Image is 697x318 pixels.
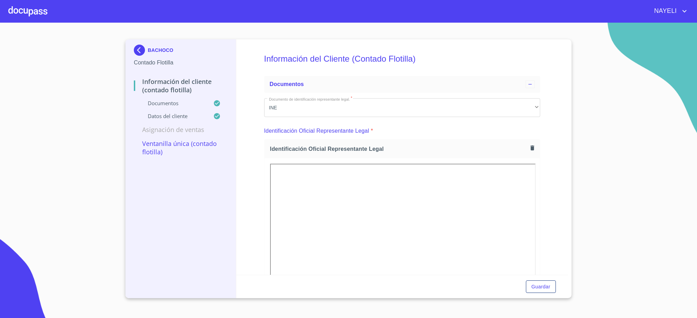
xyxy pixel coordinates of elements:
[264,45,541,73] h5: Información del Cliente (Contado Flotilla)
[264,76,541,93] div: Documentos
[270,145,528,153] span: Identificación Oficial Representante Legal
[134,45,228,59] div: BACHOCO
[531,282,550,291] span: Guardar
[148,47,173,53] p: BACHOCO
[264,127,369,135] p: Identificación Oficial Representante Legal
[134,77,228,94] p: Información del Cliente (Contado Flotilla)
[134,125,228,134] p: Asignación de Ventas
[134,59,228,67] p: Contado Flotilla
[134,100,213,107] p: Documentos
[270,81,304,87] span: Documentos
[649,6,680,17] span: NAYELI
[264,98,541,117] div: INE
[649,6,689,17] button: account of current user
[526,280,556,293] button: Guardar
[134,139,228,156] p: Ventanilla Única (Contado Flotilla)
[134,45,148,56] img: Docupass spot blue
[134,113,213,119] p: Datos del cliente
